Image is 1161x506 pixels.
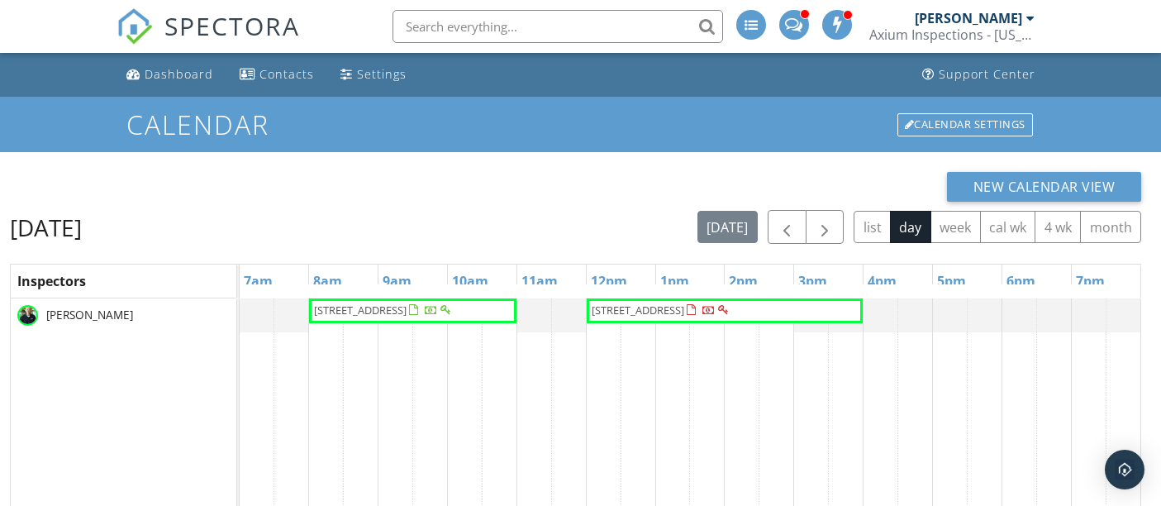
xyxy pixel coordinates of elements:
[656,268,693,294] a: 1pm
[939,66,1035,82] div: Support Center
[117,22,300,57] a: SPECTORA
[233,60,321,90] a: Contacts
[697,211,758,243] button: [DATE]
[1035,211,1081,243] button: 4 wk
[43,307,136,323] span: [PERSON_NAME]
[768,210,807,244] button: Previous day
[1080,211,1141,243] button: month
[915,10,1022,26] div: [PERSON_NAME]
[794,268,831,294] a: 3pm
[1072,268,1109,294] a: 7pm
[592,303,684,317] span: [STREET_ADDRESS]
[890,211,931,243] button: day
[17,305,38,326] img: tim_krapfl_2.jpeg
[448,268,492,294] a: 10am
[587,268,631,294] a: 12pm
[378,268,416,294] a: 9am
[17,272,86,290] span: Inspectors
[1002,268,1040,294] a: 6pm
[1105,450,1144,489] div: Open Intercom Messenger
[357,66,407,82] div: Settings
[117,8,153,45] img: The Best Home Inspection Software - Spectora
[10,211,82,244] h2: [DATE]
[725,268,762,294] a: 2pm
[916,60,1042,90] a: Support Center
[164,8,300,43] span: SPECTORA
[393,10,723,43] input: Search everything...
[259,66,314,82] div: Contacts
[309,268,346,294] a: 8am
[120,60,220,90] a: Dashboard
[869,26,1035,43] div: Axium Inspections - Colorado
[933,268,970,294] a: 5pm
[334,60,413,90] a: Settings
[897,113,1033,136] div: Calendar Settings
[314,303,407,317] span: [STREET_ADDRESS]
[854,211,891,243] button: list
[947,172,1142,202] button: New Calendar View
[145,66,213,82] div: Dashboard
[980,211,1036,243] button: cal wk
[896,112,1035,138] a: Calendar Settings
[126,110,1034,139] h1: Calendar
[240,268,277,294] a: 7am
[864,268,901,294] a: 4pm
[517,268,562,294] a: 11am
[806,210,845,244] button: Next day
[930,211,981,243] button: week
